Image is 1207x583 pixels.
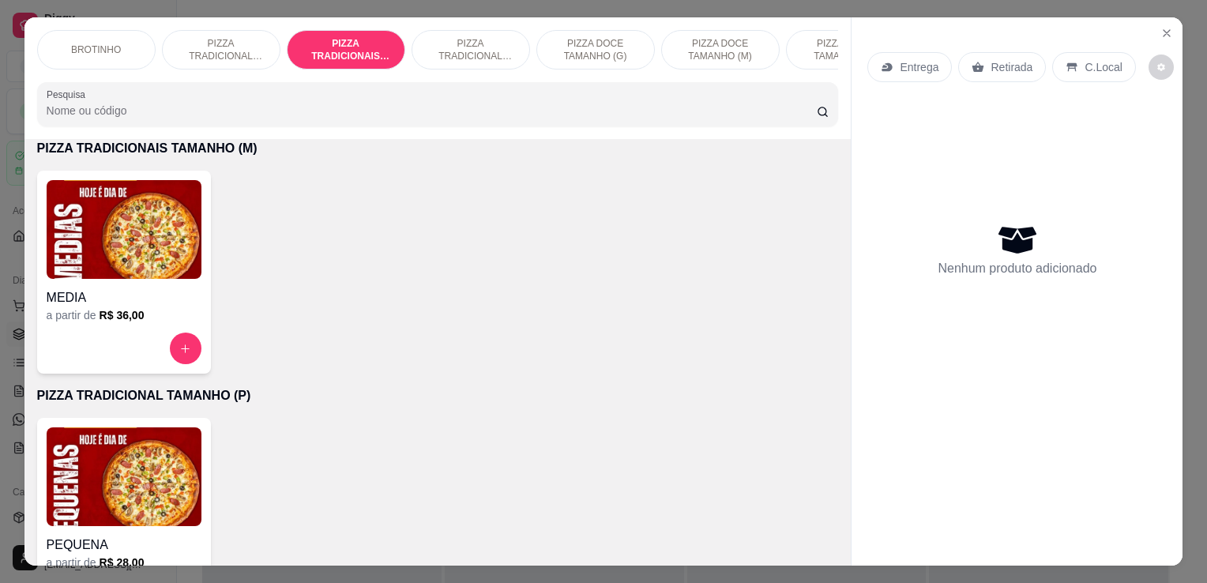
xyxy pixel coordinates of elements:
[37,139,839,158] p: PIZZA TRADICIONAIS TAMANHO (M)
[300,37,392,62] p: PIZZA TRADICIONAIS TAMANHO (M)
[1149,55,1174,80] button: decrease-product-quantity
[47,180,201,279] img: product-image
[100,555,145,570] h6: R$ 28,00
[938,259,1096,278] p: Nenhum produto adicionado
[425,37,517,62] p: PIZZA TRADICIONAL TAMANHO (P)
[47,555,201,570] div: a partir de
[991,59,1032,75] p: Retirada
[550,37,641,62] p: PIZZA DOCE TAMANHO (G)
[47,88,91,101] label: Pesquisa
[100,307,145,323] h6: R$ 36,00
[47,307,201,323] div: a partir de
[170,333,201,364] button: increase-product-quantity
[47,288,201,307] h4: MEDIA
[47,427,201,526] img: product-image
[37,386,839,405] p: PIZZA TRADICIONAL TAMANHO (P)
[675,37,766,62] p: PIZZA DOCE TAMANHO (M)
[900,59,938,75] p: Entrega
[47,536,201,555] h4: PEQUENA
[799,37,891,62] p: PIZZA DOCE TAMANHO (P)
[175,37,267,62] p: PIZZA TRADICIONAL TAMANHO (G)
[1085,59,1122,75] p: C.Local
[47,103,817,118] input: Pesquisa
[71,43,121,56] p: BROTINHO
[1154,21,1179,46] button: Close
